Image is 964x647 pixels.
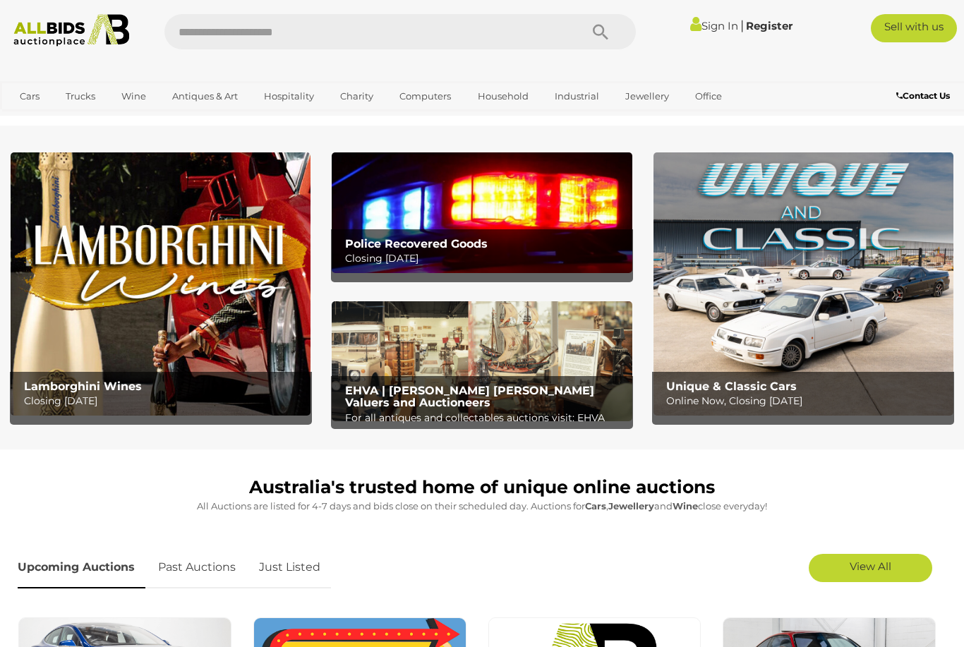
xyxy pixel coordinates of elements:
p: All Auctions are listed for 4-7 days and bids close on their scheduled day. Auctions for , and cl... [18,498,946,514]
img: EHVA | Evans Hastings Valuers and Auctioneers [332,301,632,421]
a: Contact Us [896,88,953,104]
a: Hospitality [255,85,323,108]
p: Closing [DATE] [24,392,305,410]
span: View All [850,560,891,573]
a: Industrial [546,85,608,108]
a: EHVA | Evans Hastings Valuers and Auctioneers EHVA | [PERSON_NAME] [PERSON_NAME] Valuers and Auct... [332,301,632,421]
a: Past Auctions [147,547,246,588]
a: [GEOGRAPHIC_DATA] [66,108,184,131]
b: Lamborghini Wines [24,380,142,393]
a: Wine [112,85,155,108]
button: Search [565,14,636,49]
a: Charity [331,85,382,108]
strong: Jewellery [608,500,654,512]
a: Lamborghini Wines Lamborghini Wines Closing [DATE] [11,152,311,416]
a: Sign In [690,19,738,32]
b: Contact Us [896,90,950,101]
strong: Wine [673,500,698,512]
a: Jewellery [616,85,678,108]
img: Allbids.com.au [7,14,135,47]
a: Register [746,19,793,32]
p: For all antiques and collectables auctions visit: EHVA [345,409,626,427]
a: Upcoming Auctions [18,547,145,588]
a: Office [686,85,731,108]
strong: Cars [585,500,606,512]
img: Unique & Classic Cars [653,152,953,416]
span: | [740,18,744,33]
a: Sell with us [871,14,957,42]
a: Sports [11,108,58,131]
b: EHVA | [PERSON_NAME] [PERSON_NAME] Valuers and Auctioneers [345,384,594,410]
img: Police Recovered Goods [332,152,632,272]
b: Police Recovered Goods [345,237,488,250]
a: Computers [390,85,460,108]
a: Household [469,85,538,108]
a: Antiques & Art [163,85,247,108]
a: Unique & Classic Cars Unique & Classic Cars Online Now, Closing [DATE] [653,152,953,416]
a: View All [809,554,932,582]
a: Just Listed [248,547,331,588]
b: Unique & Classic Cars [666,380,797,393]
p: Online Now, Closing [DATE] [666,392,947,410]
a: Cars [11,85,49,108]
img: Lamborghini Wines [11,152,311,416]
h1: Australia's trusted home of unique online auctions [18,478,946,497]
a: Police Recovered Goods Police Recovered Goods Closing [DATE] [332,152,632,272]
p: Closing [DATE] [345,250,626,267]
a: Trucks [56,85,104,108]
